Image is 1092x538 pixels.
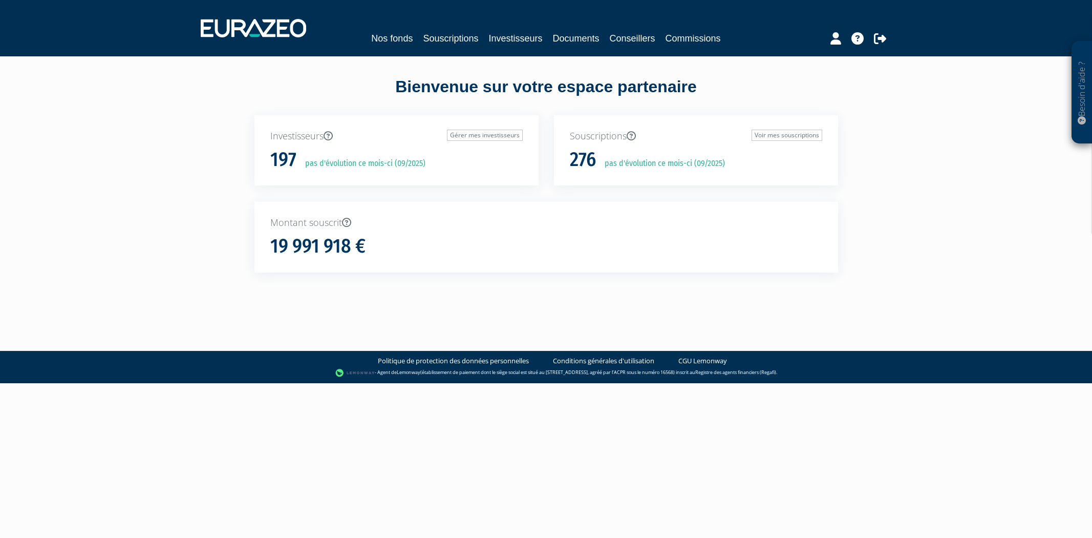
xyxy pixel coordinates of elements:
h1: 197 [270,149,296,171]
img: logo-lemonway.png [335,368,375,378]
a: Documents [553,31,599,46]
h1: 19 991 918 € [270,236,366,257]
p: Souscriptions [570,130,822,143]
div: - Agent de (établissement de paiement dont le siège social est situé au [STREET_ADDRESS], agréé p... [10,368,1082,378]
a: Souscriptions [423,31,478,46]
h1: 276 [570,149,596,171]
a: Conseillers [610,31,655,46]
a: Politique de protection des données personnelles [378,356,529,366]
p: pas d'évolution ce mois-ci (09/2025) [597,158,725,170]
a: Conditions générales d'utilisation [553,356,654,366]
a: CGU Lemonway [678,356,727,366]
a: Commissions [666,31,721,46]
p: Montant souscrit [270,216,822,230]
img: 1732889491-logotype_eurazeo_blanc_rvb.png [201,19,306,37]
p: Besoin d'aide ? [1076,47,1088,139]
a: Nos fonds [371,31,413,46]
p: Investisseurs [270,130,523,143]
a: Investisseurs [488,31,542,46]
a: Lemonway [397,369,420,376]
a: Gérer mes investisseurs [447,130,523,141]
a: Registre des agents financiers (Regafi) [695,369,776,376]
div: Bienvenue sur votre espace partenaire [247,75,846,115]
a: Voir mes souscriptions [752,130,822,141]
p: pas d'évolution ce mois-ci (09/2025) [298,158,425,170]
